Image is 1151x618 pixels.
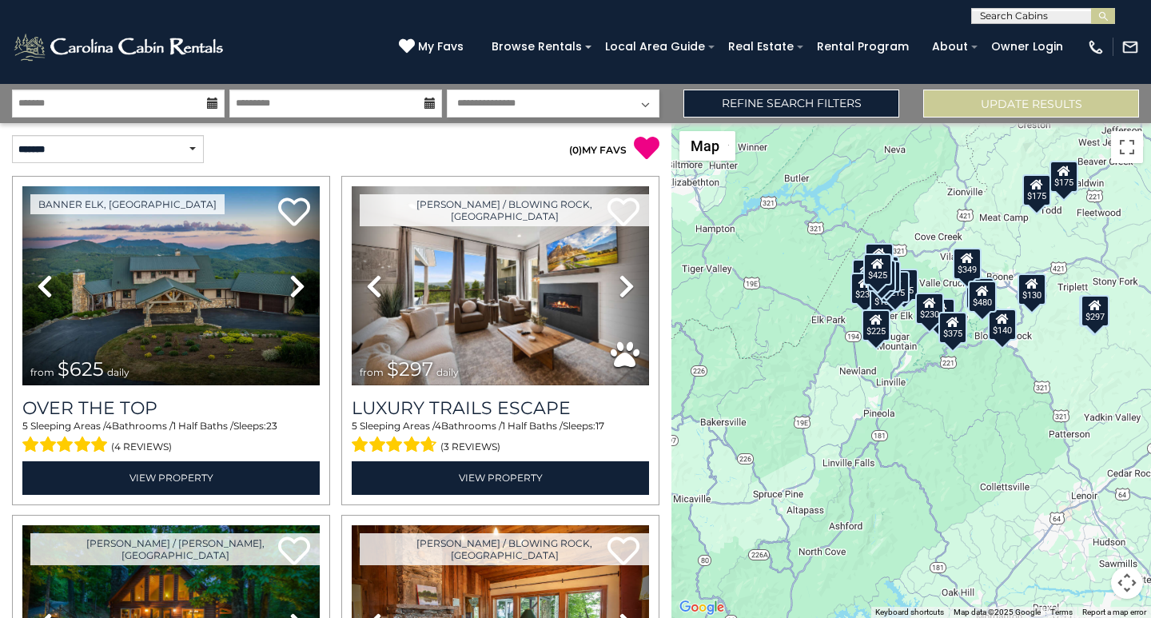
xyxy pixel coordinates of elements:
[22,397,320,419] a: Over The Top
[923,90,1139,118] button: Update Results
[1049,161,1078,193] div: $175
[22,186,320,385] img: thumbnail_167153549.jpeg
[691,138,719,154] span: Map
[572,144,579,156] span: 0
[58,357,104,381] span: $625
[107,366,129,378] span: daily
[352,186,649,385] img: thumbnail_168695581.jpeg
[1111,131,1143,163] button: Toggle fullscreen view
[683,90,899,118] a: Refine Search Filters
[595,420,604,432] span: 17
[12,31,228,63] img: White-1-2.png
[862,309,890,341] div: $225
[954,608,1041,616] span: Map data ©2025 Google
[22,420,28,432] span: 5
[966,277,994,309] div: $165
[352,419,649,457] div: Sleeping Areas / Bathrooms / Sleeps:
[679,131,735,161] button: Change map style
[983,34,1071,59] a: Owner Login
[867,259,896,291] div: $535
[924,34,976,59] a: About
[173,420,233,432] span: 1 Half Baths /
[569,144,627,156] a: (0)MY FAVS
[865,242,894,274] div: $125
[870,280,898,312] div: $185
[399,38,468,56] a: My Favs
[360,533,649,565] a: [PERSON_NAME] / Blowing Rock, [GEOGRAPHIC_DATA]
[1050,608,1073,616] a: Terms (opens in new tab)
[352,461,649,494] a: View Property
[968,281,997,313] div: $480
[720,34,802,59] a: Real Estate
[875,607,944,618] button: Keyboard shortcuts
[436,366,459,378] span: daily
[1121,38,1139,56] img: mail-regular-white.png
[266,420,277,432] span: 23
[850,273,879,305] div: $230
[569,144,582,156] span: ( )
[30,194,225,214] a: Banner Elk, [GEOGRAPHIC_DATA]
[106,420,112,432] span: 4
[360,366,384,378] span: from
[938,311,967,343] div: $375
[675,597,728,618] img: Google
[111,437,172,457] span: (4 reviews)
[953,248,982,280] div: $349
[881,271,910,303] div: $215
[1087,38,1105,56] img: phone-regular-white.png
[675,597,728,618] a: Open this area in Google Maps (opens a new window)
[809,34,917,59] a: Rental Program
[1022,174,1051,206] div: $175
[418,38,464,55] span: My Favs
[915,292,944,324] div: $230
[872,260,901,292] div: $165
[1018,273,1046,305] div: $130
[352,420,357,432] span: 5
[440,437,500,457] span: (3 reviews)
[1082,608,1146,616] a: Report a map error
[1111,567,1143,599] button: Map camera controls
[435,420,441,432] span: 4
[988,308,1017,340] div: $140
[30,533,320,565] a: [PERSON_NAME] / [PERSON_NAME], [GEOGRAPHIC_DATA]
[1081,294,1109,326] div: $297
[890,268,918,300] div: $625
[22,419,320,457] div: Sleeping Areas / Bathrooms / Sleeps:
[30,366,54,378] span: from
[484,34,590,59] a: Browse Rentals
[278,196,310,230] a: Add to favorites
[387,357,433,381] span: $297
[502,420,563,432] span: 1 Half Baths /
[360,194,649,226] a: [PERSON_NAME] / Blowing Rock, [GEOGRAPHIC_DATA]
[352,397,649,419] a: Luxury Trails Escape
[863,253,892,285] div: $425
[597,34,713,59] a: Local Area Guide
[22,461,320,494] a: View Property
